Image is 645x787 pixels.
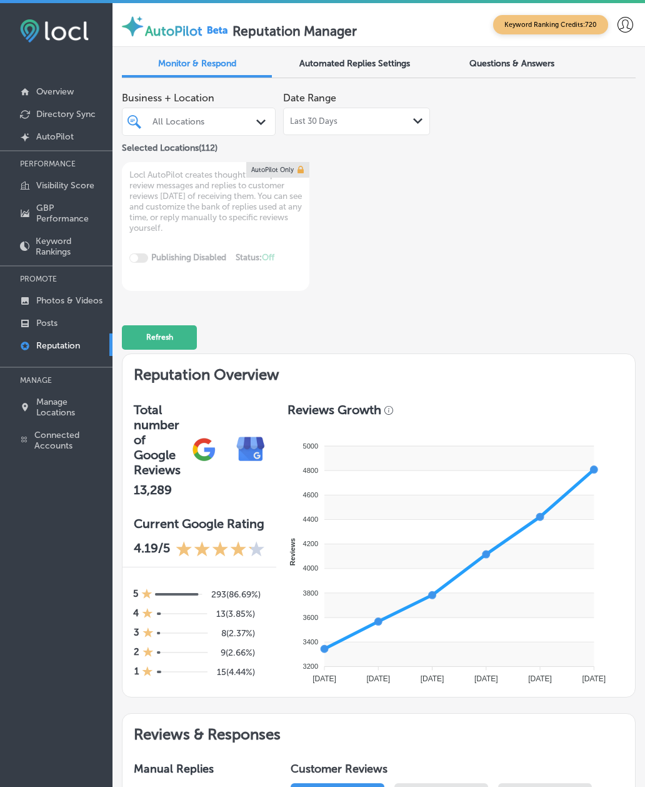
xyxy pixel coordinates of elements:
[528,674,552,683] tspan: [DATE]
[120,14,145,39] img: autopilot-icon
[474,674,498,683] tspan: [DATE]
[122,714,635,751] h2: Reviews & Responses
[134,402,181,477] h3: Total number of Google Reviews
[133,588,138,601] h4: 5
[469,58,554,69] span: Questions & Answers
[122,354,635,391] h2: Reputation Overview
[142,607,153,621] div: 1 Star
[176,541,265,559] div: 4.19 Stars
[303,466,318,474] tspan: 4800
[303,613,318,621] tspan: 3600
[36,180,94,191] p: Visibility Score
[134,666,139,679] h4: 1
[122,325,197,350] button: Refresh
[34,430,106,451] p: Connected Accounts
[312,674,336,683] tspan: [DATE]
[283,92,336,104] label: Date Range
[36,340,80,351] p: Reputation
[36,131,74,142] p: AutoPilot
[289,538,296,566] text: Reviews
[303,515,318,523] tspan: 4400
[227,426,274,473] img: e7ababfa220611ac49bdb491a11684a6.png
[303,637,318,645] tspan: 3400
[145,23,202,39] label: AutoPilot
[134,541,170,559] p: 4.19 /5
[152,116,257,127] div: All Locations
[36,86,74,97] p: Overview
[232,23,357,39] label: Reputation Manager
[216,609,255,619] h5: 13 ( 3.85% )
[134,627,139,640] h4: 3
[181,426,227,473] img: gPZS+5FD6qPJAAAAABJRU5ErkJggg==
[158,58,236,69] span: Monitor & Respond
[287,402,381,417] h3: Reviews Growth
[134,482,181,497] h2: 13,289
[303,589,318,596] tspan: 3800
[133,607,139,621] h4: 4
[142,646,154,659] div: 1 Star
[493,15,608,34] span: Keyword Ranking Credits: 720
[303,564,318,572] tspan: 4000
[122,138,217,153] p: Selected Locations ( 112 )
[36,318,57,328] p: Posts
[36,397,106,418] p: Manage Locations
[202,23,232,36] img: Beta
[36,203,106,224] p: GBP Performance
[421,674,444,683] tspan: [DATE]
[299,58,410,69] span: Automated Replies Settings
[303,540,318,547] tspan: 4200
[141,588,152,601] div: 1 Star
[582,674,606,683] tspan: [DATE]
[303,490,318,498] tspan: 4600
[142,666,153,679] div: 1 Star
[122,92,276,104] span: Business + Location
[290,116,337,126] span: Last 30 Days
[36,109,96,119] p: Directory Sync
[366,674,390,683] tspan: [DATE]
[303,442,318,449] tspan: 5000
[303,663,318,670] tspan: 3200
[142,627,154,640] div: 1 Star
[36,295,102,306] p: Photos & Videos
[134,516,265,531] h3: Current Google Rating
[134,646,139,659] h4: 2
[211,589,255,600] h5: 293 ( 86.69% )
[217,647,255,658] h5: 9 ( 2.66% )
[217,628,255,639] h5: 8 ( 2.37% )
[291,762,624,779] h1: Customer Reviews
[20,19,89,43] img: fda3e92497d09a02dc62c9cd864e3231.png
[36,236,106,257] p: Keyword Rankings
[217,667,255,678] h5: 15 ( 4.44% )
[134,762,261,776] h3: Manual Replies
